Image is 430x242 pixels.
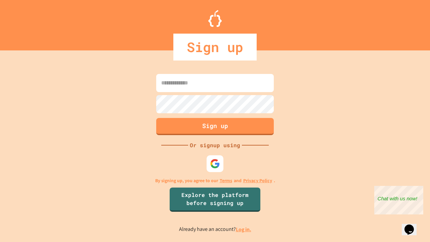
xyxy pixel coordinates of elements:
div: Sign up [173,34,257,61]
p: By signing up, you agree to our and . [155,177,275,184]
iframe: chat widget [402,215,423,235]
a: Privacy Policy [243,177,272,184]
img: google-icon.svg [210,159,220,169]
a: Log in. [236,226,251,233]
a: Explore the platform before signing up [170,188,260,212]
a: Terms [220,177,232,184]
img: Logo.svg [208,10,222,27]
button: Sign up [156,118,274,135]
iframe: chat widget [374,186,423,214]
div: Or signup using [188,141,242,149]
p: Already have an account? [179,225,251,234]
